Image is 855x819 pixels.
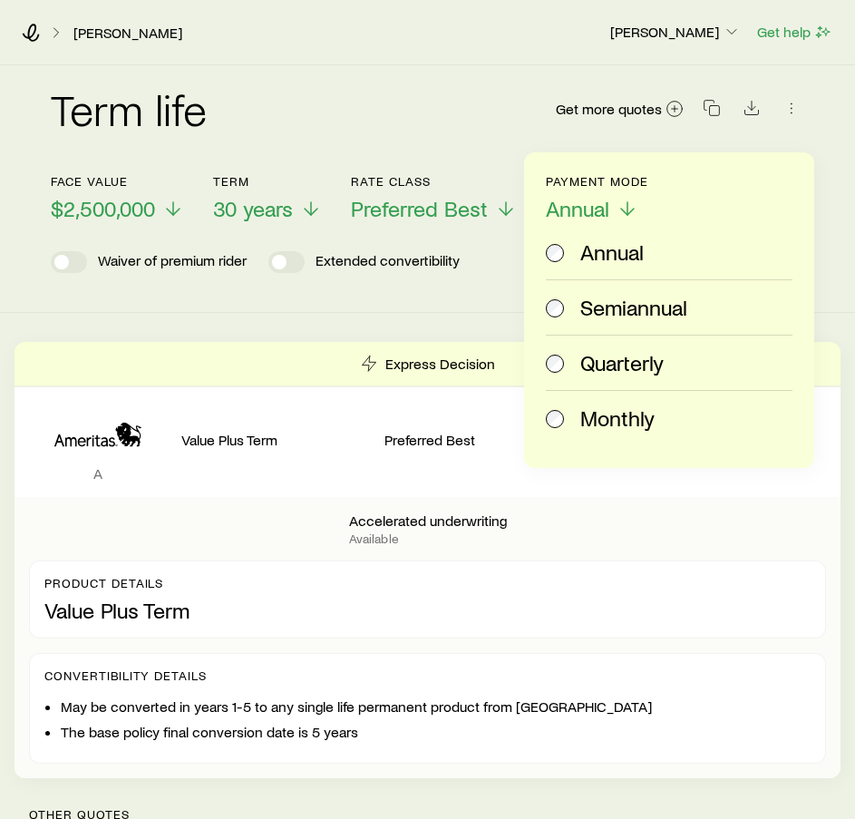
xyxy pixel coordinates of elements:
p: [PERSON_NAME] [610,23,741,41]
span: $2,500,000 [51,196,155,221]
p: Waiver of premium rider [98,251,247,273]
p: Preferred Best [384,431,573,449]
button: Payment ModeAnnual [546,174,648,222]
p: Rate Class [351,174,517,189]
p: Express Decision [385,355,495,373]
a: Download CSV [739,102,764,120]
p: Available [349,531,507,546]
p: Extended convertibility [316,251,460,273]
p: Face value [51,174,184,189]
button: Get help [756,22,833,43]
li: May be converted in years 1-5 to any single life permanent product from [GEOGRAPHIC_DATA] [61,697,811,716]
p: Product details [44,576,811,590]
button: Face value$2,500,000 [51,174,184,222]
p: Value Plus Term [181,431,370,449]
span: Get more quotes [556,102,662,116]
button: Rate ClassPreferred Best [351,174,517,222]
h2: Term life [51,87,207,131]
p: Convertibility Details [44,668,811,683]
li: The base policy final conversion date is 5 years [61,723,811,741]
p: Accelerated underwriting [349,512,507,530]
a: Get more quotes [555,99,685,120]
span: 30 years [213,196,293,221]
button: [PERSON_NAME] [609,22,742,44]
a: [PERSON_NAME] [73,24,183,42]
span: Preferred Best [351,196,488,221]
div: Term quotes [15,342,840,778]
p: Value Plus Term [44,598,811,623]
p: Payment Mode [546,174,648,189]
p: A [29,464,167,483]
span: Annual [546,196,609,221]
button: Term30 years [213,174,322,222]
p: Term [213,174,322,189]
